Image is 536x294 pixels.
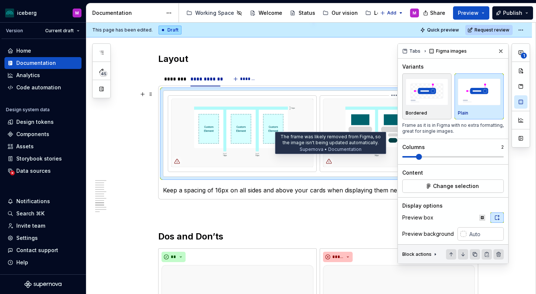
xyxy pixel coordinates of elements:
[453,6,489,20] button: Preview
[159,26,182,34] div: Draft
[183,6,376,20] div: Page tree
[16,131,49,138] div: Components
[4,244,81,256] button: Contact support
[6,28,23,34] div: Version
[4,45,81,57] a: Home
[247,7,285,19] a: Welcome
[4,116,81,128] a: Design tokens
[100,71,107,77] span: 45
[387,10,396,16] span: Add
[475,27,509,33] span: Request review
[158,231,478,242] h2: Dos and Don’ts
[16,234,38,242] div: Settings
[75,10,79,16] div: M
[4,220,81,232] a: Invite team
[4,165,81,177] a: Data sources
[17,9,37,17] div: iceberg
[275,132,386,154] div: The frame was likely removed from Figma, so the image isn't being updated automatically.
[16,198,50,205] div: Notifications
[16,167,51,175] div: Data sources
[16,210,44,217] div: Search ⌘K
[16,155,62,162] div: Storybook stories
[4,257,81,268] button: Help
[42,26,83,36] button: Current draft
[362,7,398,19] a: Level 01
[4,208,81,219] button: Search ⌘K
[299,9,315,17] div: Status
[458,9,479,17] span: Preview
[45,28,74,34] span: Current draft
[195,9,234,17] div: Working Space
[492,6,533,20] button: Publish
[259,9,282,17] div: Welcome
[413,10,416,16] div: M
[4,69,81,81] a: Analytics
[92,27,153,33] span: This page has been edited.
[16,84,61,91] div: Code automation
[430,9,445,17] span: Share
[465,25,513,35] button: Request review
[16,259,28,266] div: Help
[332,9,358,17] div: Our vision
[1,5,84,21] button: icebergM
[427,27,459,33] span: Quick preview
[374,9,395,17] div: Level 01
[16,47,31,54] div: Home
[287,7,318,19] a: Status
[158,53,478,65] h2: Layout
[419,6,450,20] button: Share
[16,143,34,150] div: Assets
[378,8,406,18] button: Add
[92,9,162,17] div: Documentation
[24,281,61,288] svg: Supernova Logo
[183,7,245,19] a: Working Space
[4,195,81,207] button: Notifications
[320,7,361,19] a: Our vision
[163,90,473,195] section-item: Side by side
[4,82,81,93] a: Code automation
[16,59,56,67] div: Documentation
[163,186,473,195] p: Keep a spacing of 16px on all sides and above your cards when displaying them next to each other.
[6,107,50,113] div: Design system data
[16,72,40,79] div: Analytics
[16,247,58,254] div: Contact support
[16,222,45,229] div: Invite team
[4,57,81,69] a: Documentation
[279,146,383,152] div: Supernova • Documentation
[418,25,462,35] button: Quick preview
[4,153,81,165] a: Storybook stories
[4,232,81,244] a: Settings
[4,128,81,140] a: Components
[4,141,81,152] a: Assets
[16,118,54,126] div: Design tokens
[503,9,522,17] span: Publish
